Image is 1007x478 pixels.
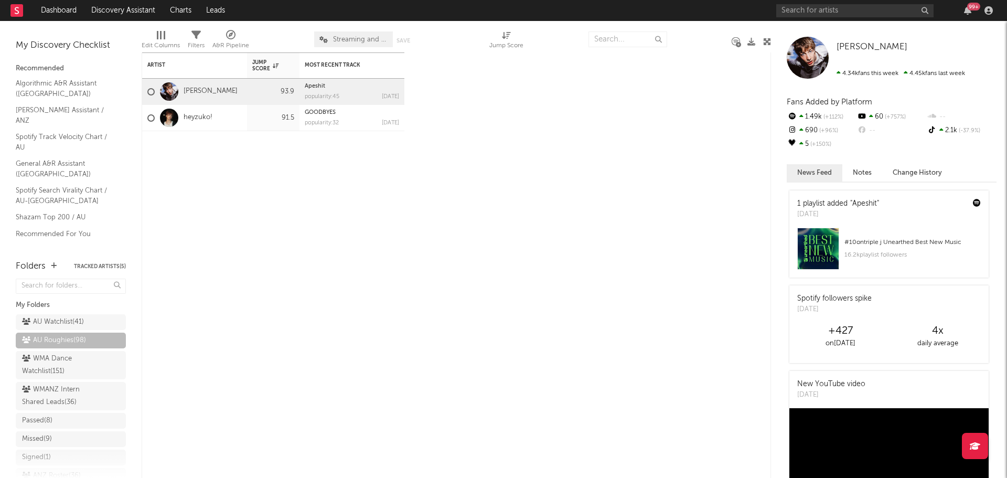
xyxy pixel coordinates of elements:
div: +427 [792,325,889,337]
div: Missed ( 9 ) [22,433,52,445]
a: Missed(9) [16,431,126,447]
div: -- [856,124,926,137]
input: Search... [588,31,667,47]
div: New YouTube video [797,379,865,390]
span: [PERSON_NAME] [837,43,907,51]
a: WMA Dance Watchlist(151) [16,351,126,379]
div: Passed ( 8 ) [22,415,52,427]
a: Recommended For You [16,228,115,240]
div: 5 [787,137,856,151]
div: WMANZ Intern Shared Leads ( 36 ) [22,384,96,409]
button: Tracked Artists(5) [74,264,126,269]
div: AU Roughies ( 98 ) [22,334,86,347]
div: Jump Score [489,26,523,57]
span: 4.45k fans last week [837,70,965,77]
a: AU Roughies(98) [16,333,126,348]
a: Spotify Search Virality Chart / AU-[GEOGRAPHIC_DATA] [16,185,115,206]
span: +96 % [818,128,838,134]
div: 690 [787,124,856,137]
div: Filters [188,26,205,57]
span: -37.9 % [957,128,980,134]
div: A&R Pipeline [212,26,249,57]
div: GOODBYES [305,110,399,115]
span: Fans Added by Platform [787,98,872,106]
div: Jump Score [252,59,278,72]
div: Apeshit [305,83,399,89]
div: Most Recent Track [305,62,383,68]
button: Notes [842,164,882,182]
div: My Discovery Checklist [16,39,126,52]
span: +150 % [809,142,831,147]
div: popularity: 32 [305,120,339,126]
input: Search for folders... [16,279,126,294]
div: [DATE] [382,94,399,100]
div: -- [927,110,997,124]
div: # 10 on triple j Unearthed Best New Music [844,236,981,249]
div: popularity: 45 [305,94,339,100]
div: AU Watchlist ( 41 ) [22,316,84,328]
div: Artist [147,62,226,68]
div: 60 [856,110,926,124]
div: [DATE] [797,304,872,315]
input: Search for artists [776,4,934,17]
a: Passed(8) [16,413,126,429]
a: Spotify Track Velocity Chart / AU [16,131,115,153]
div: 1.49k [787,110,856,124]
button: Save [397,38,410,44]
div: Edit Columns [142,26,180,57]
div: Jump Score [489,39,523,52]
a: [PERSON_NAME] [184,87,238,96]
div: Recommended [16,62,126,75]
span: 4.34k fans this week [837,70,898,77]
a: WMANZ Intern Shared Leads(36) [16,382,126,410]
a: AU Watchlist(41) [16,314,126,330]
div: [DATE] [382,120,399,126]
div: A&R Pipeline [212,39,249,52]
div: 2.1k [927,124,997,137]
a: "Apeshit" [850,200,879,207]
div: on [DATE] [792,337,889,350]
div: WMA Dance Watchlist ( 151 ) [22,353,96,378]
a: heyzuko! [184,113,212,122]
div: 99 + [967,3,980,10]
div: [DATE] [797,209,879,220]
div: daily average [889,337,986,350]
div: My Folders [16,299,126,312]
div: Filters [188,39,205,52]
div: Signed ( 1 ) [22,451,51,464]
span: +757 % [883,114,906,120]
a: GOODBYES [305,110,336,115]
div: Edit Columns [142,39,180,52]
div: 93.9 [252,86,294,98]
div: 1 playlist added [797,198,879,209]
div: 91.5 [252,112,294,124]
a: Signed(1) [16,450,126,465]
div: 4 x [889,325,986,337]
div: 16.2k playlist followers [844,249,981,261]
button: Change History [882,164,952,182]
span: +112 % [822,114,843,120]
button: 99+ [964,6,971,15]
a: General A&R Assistant ([GEOGRAPHIC_DATA]) [16,158,115,179]
div: Spotify followers spike [797,293,872,304]
a: Apeshit [305,83,325,89]
span: Streaming and Audience Overview [333,36,388,43]
a: [PERSON_NAME] Assistant / ANZ [16,104,115,126]
a: Shazam Top 200 / AU [16,211,115,223]
button: News Feed [787,164,842,182]
div: Folders [16,260,46,273]
div: [DATE] [797,390,865,400]
a: [PERSON_NAME] [837,42,907,52]
a: Algorithmic A&R Assistant ([GEOGRAPHIC_DATA]) [16,78,115,99]
a: #10ontriple j Unearthed Best New Music16.2kplaylist followers [789,228,989,278]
